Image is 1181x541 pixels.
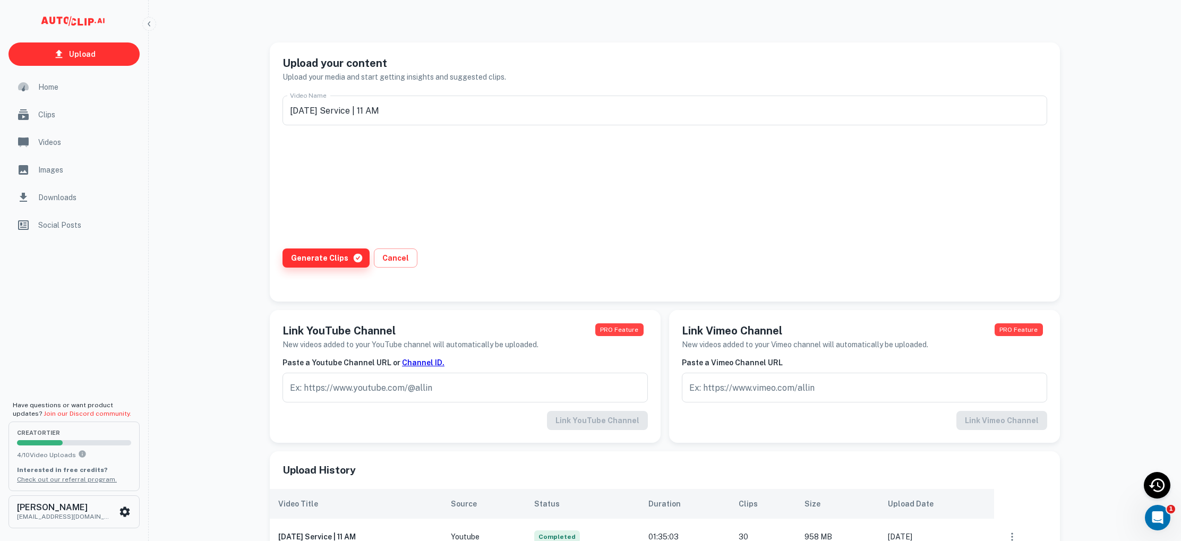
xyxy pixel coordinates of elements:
span: Social Posts [38,219,133,231]
span: creator Tier [17,430,131,436]
svg: You can upload 10 videos per month on the creator tier. Upgrade to upload more. [78,450,87,458]
input: Name your your video [283,96,1047,125]
button: Cancel [374,248,417,268]
div: Recent Activity [1144,472,1170,499]
h6: [PERSON_NAME] [17,503,113,512]
h6: New videos added to your Vimeo channel will automatically be uploaded. [682,339,928,350]
iframe: Embedded youtube [283,134,442,240]
th: Size [796,489,879,519]
p: Upload [69,48,96,60]
span: Images [38,164,133,176]
a: Channel ID. [402,358,444,367]
a: Images [8,157,140,183]
a: Social Posts [8,212,140,238]
button: creatorTier4/10Video UploadsYou can upload 10 videos per month on the creator tier. Upgrade to up... [8,422,140,491]
span: Upload History [283,464,1047,476]
a: Downloads [8,185,140,210]
a: Clips [8,102,140,127]
input: Ex: https://www.youtube.com/@allin [283,373,648,402]
span: PRO Feature [995,323,1043,336]
button: [PERSON_NAME][EMAIL_ADDRESS][DOMAIN_NAME] [8,495,140,528]
span: PRO Feature [595,323,644,336]
h6: Paste a Vimeo Channel URL [682,357,1047,368]
button: Generate Clips [283,248,370,268]
span: 1 [1167,505,1175,513]
h6: Upload your media and start getting insights and suggested clips. [283,71,506,83]
h6: Paste a Youtube Channel URL or [283,357,648,368]
th: Video Title [270,489,442,519]
th: Clips [730,489,796,519]
iframe: Intercom live chat [1145,505,1170,530]
input: Ex: https://www.vimeo.com/allin [682,373,1047,402]
span: Home [38,81,133,93]
span: Clips [38,109,133,121]
a: Join our Discord community. [44,410,131,417]
span: Have questions or want product updates? [13,401,131,417]
h5: Upload your content [283,55,506,71]
a: Upload [8,42,140,66]
th: Duration [640,489,730,519]
h5: Link Vimeo Channel [682,323,928,339]
h5: Link YouTube Channel [283,323,538,339]
a: Check out our referral program. [17,476,117,483]
a: Home [8,74,140,100]
span: Videos [38,136,133,148]
p: [EMAIL_ADDRESS][DOMAIN_NAME] [17,512,113,521]
label: Video Name [290,91,326,100]
span: Downloads [38,192,133,203]
a: Videos [8,130,140,155]
th: Status [526,489,640,519]
p: Interested in free credits? [17,465,131,475]
th: Upload Date [879,489,994,519]
th: Source [442,489,526,519]
p: 4 / 10 Video Uploads [17,450,131,460]
h6: New videos added to your YouTube channel will automatically be uploaded. [283,339,538,350]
